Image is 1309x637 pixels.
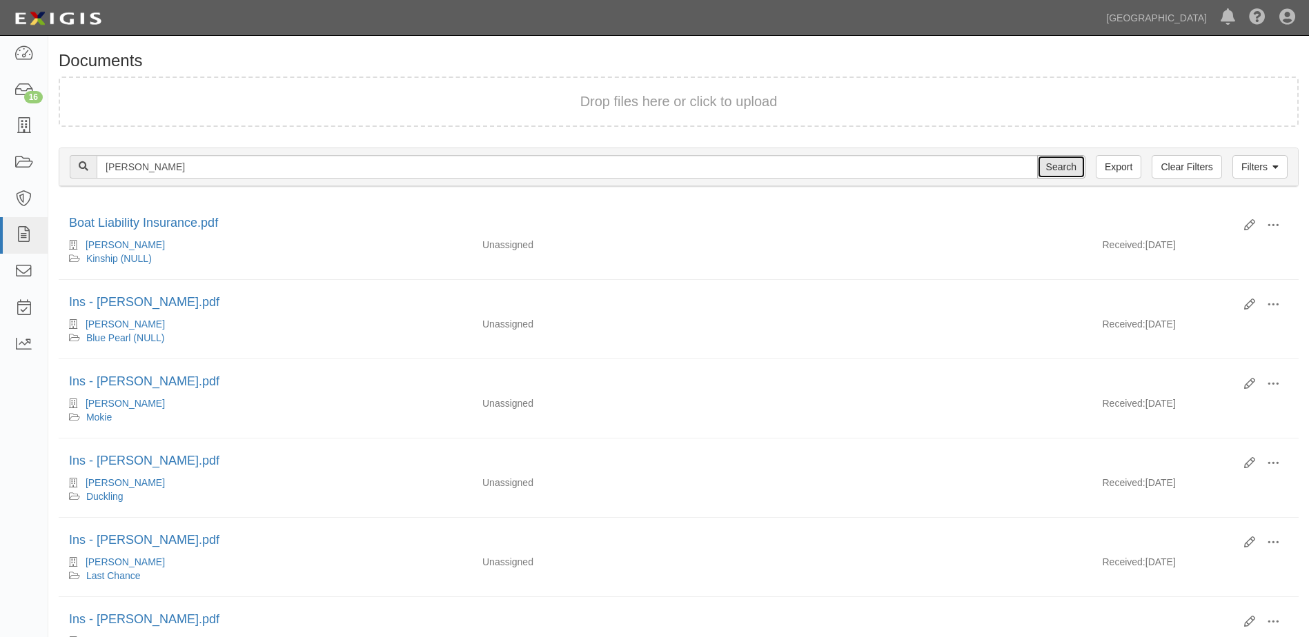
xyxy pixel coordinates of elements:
div: [DATE] [1092,555,1298,576]
a: Export [1096,155,1141,179]
a: Boat Liability Insurance.pdf [69,216,218,230]
div: Unassigned [472,317,782,331]
div: Effective - Expiration [782,238,1092,239]
button: Drop files here or click to upload [580,92,778,112]
p: Received: [1102,555,1145,569]
div: Kirby Martensen [69,317,462,331]
a: [PERSON_NAME] [86,318,165,330]
div: [DATE] [1092,476,1298,496]
div: Unassigned [472,238,782,252]
a: Ins - [PERSON_NAME].pdf [69,454,219,467]
a: Mokie [86,412,112,423]
div: [DATE] [1092,396,1298,417]
div: Boat Liability Insurance.pdf [69,214,1234,232]
a: [GEOGRAPHIC_DATA] [1099,4,1214,32]
p: Received: [1102,317,1145,331]
div: Mokie [69,410,462,424]
a: Clear Filters [1152,155,1221,179]
input: Search [1037,155,1085,179]
div: Andrew J Cohen [69,238,462,252]
div: Stephen Robertson [69,555,462,569]
a: [PERSON_NAME] [86,398,165,409]
div: Carter Ott [69,476,462,489]
a: Filters [1232,155,1288,179]
a: [PERSON_NAME] [86,477,165,488]
p: Received: [1102,476,1145,489]
div: Byron Gougoumis [69,396,462,410]
div: Unassigned [472,396,782,410]
input: Search [97,155,1038,179]
div: Kinship (NULL) [69,252,462,265]
div: Ins - Kirby.pdf [69,294,1234,312]
div: Effective - Expiration [782,476,1092,476]
div: Duckling [69,489,462,503]
div: Effective - Expiration [782,317,1092,318]
a: [PERSON_NAME] [86,556,165,567]
a: Ins - [PERSON_NAME].pdf [69,533,219,547]
i: Help Center - Complianz [1249,10,1266,26]
img: logo-5460c22ac91f19d4615b14bd174203de0afe785f0fc80cf4dbbc73dc1793850b.png [10,6,106,31]
div: Ins - Stephen Robertson.pdf [69,532,1234,549]
h1: Documents [59,52,1299,70]
div: Last Chance [69,569,462,583]
div: Effective - Expiration [782,555,1092,556]
a: Last Chance [86,570,141,581]
a: [PERSON_NAME] [86,239,165,250]
div: Unassigned [472,476,782,489]
div: Ins - Byron Gougmis.pdf [69,373,1234,391]
div: Blue Pearl (NULL) [69,331,462,345]
div: [DATE] [1092,238,1298,259]
div: Unassigned [472,555,782,569]
p: Received: [1102,238,1145,252]
a: Blue Pearl (NULL) [86,332,165,343]
div: [DATE] [1092,317,1298,338]
a: Ins - [PERSON_NAME].pdf [69,295,219,309]
a: Ins - [PERSON_NAME].pdf [69,612,219,626]
div: Ins - Ott Carter.pdf [69,452,1234,470]
a: Ins - [PERSON_NAME].pdf [69,374,219,388]
div: 16 [24,91,43,103]
p: Received: [1102,396,1145,410]
div: Ins - Jeff Harte.pdf [69,611,1234,629]
a: Kinship (NULL) [86,253,152,264]
a: Duckling [86,491,124,502]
